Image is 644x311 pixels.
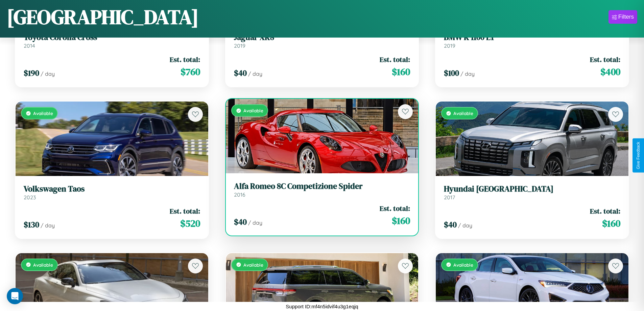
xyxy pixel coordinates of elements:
span: $ 160 [392,214,410,227]
span: 2019 [444,42,455,49]
p: Support ID: mf4n5idvif4u3g1eqjq [286,302,358,311]
span: 2016 [234,191,245,198]
button: Filters [609,10,637,24]
span: / day [460,70,475,77]
h3: Toyota Corolla Cross [24,32,200,42]
span: Available [33,110,53,116]
h3: Volkswagen Taos [24,184,200,194]
span: Est. total: [380,54,410,64]
span: $ 520 [180,217,200,230]
span: Available [453,110,473,116]
span: / day [248,70,262,77]
a: BMW K 1100 LT2019 [444,32,620,49]
span: $ 130 [24,219,39,230]
span: $ 40 [234,216,247,227]
div: Give Feedback [636,142,641,169]
h3: Alfa Romeo 8C Competizione Spider [234,181,410,191]
a: Jaguar XK82019 [234,32,410,49]
span: Available [243,262,263,268]
div: Open Intercom Messenger [7,288,23,304]
a: Toyota Corolla Cross2014 [24,32,200,49]
a: Volkswagen Taos2023 [24,184,200,201]
span: $ 100 [444,67,459,79]
span: 2014 [24,42,35,49]
span: Est. total: [590,206,620,216]
span: 2019 [234,42,245,49]
span: $ 400 [600,65,620,79]
div: Filters [618,14,634,20]
span: $ 40 [444,219,457,230]
span: $ 190 [24,67,39,79]
span: / day [248,219,262,226]
a: Alfa Romeo 8C Competizione Spider2016 [234,181,410,198]
a: Hyundai [GEOGRAPHIC_DATA]2017 [444,184,620,201]
span: Est. total: [590,54,620,64]
span: $ 160 [602,217,620,230]
span: $ 40 [234,67,247,79]
h3: Jaguar XK8 [234,32,410,42]
span: / day [458,222,472,229]
span: 2023 [24,194,36,201]
span: Available [33,262,53,268]
span: Available [453,262,473,268]
h1: [GEOGRAPHIC_DATA] [7,3,199,31]
span: Est. total: [170,206,200,216]
h3: Hyundai [GEOGRAPHIC_DATA] [444,184,620,194]
span: Est. total: [380,203,410,213]
span: / day [41,70,55,77]
span: Est. total: [170,54,200,64]
span: $ 760 [181,65,200,79]
span: Available [243,108,263,113]
span: 2017 [444,194,455,201]
span: $ 160 [392,65,410,79]
h3: BMW K 1100 LT [444,32,620,42]
span: / day [41,222,55,229]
